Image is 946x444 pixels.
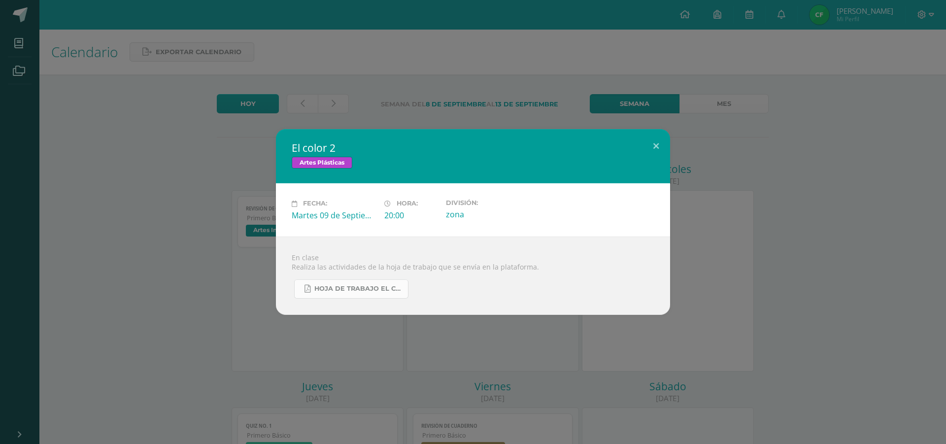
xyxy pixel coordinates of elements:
div: En clase Realiza las actividades de la hoja de trabajo que se envía en la plataforma. [276,237,670,315]
span: Hoja de trabajo EL COLOR.pdf [314,285,403,293]
span: Artes Plásticas [292,157,352,169]
label: División: [446,199,531,206]
a: Hoja de trabajo EL COLOR.pdf [294,279,408,299]
span: Fecha: [303,200,327,207]
div: 20:00 [384,210,438,221]
h2: El color 2 [292,141,654,155]
span: Hora: [397,200,418,207]
div: Martes 09 de Septiembre [292,210,376,221]
div: zona [446,209,531,220]
button: Close (Esc) [642,129,670,163]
